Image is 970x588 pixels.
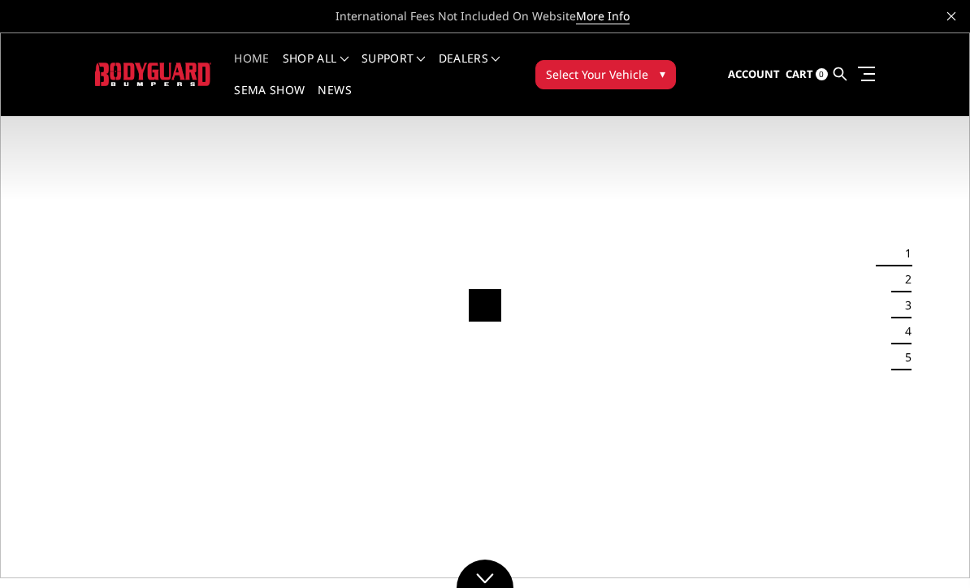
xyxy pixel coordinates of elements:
span: Select Your Vehicle [546,66,648,83]
a: SEMA Show [234,84,305,116]
a: Support [362,53,426,84]
a: Account [728,53,780,97]
button: 5 of 5 [895,344,912,370]
a: Dealers [439,53,500,84]
a: Click to Down [457,560,513,588]
span: Account [728,67,780,81]
a: Cart 0 [786,53,828,97]
button: 4 of 5 [895,318,912,344]
button: 3 of 5 [895,292,912,318]
span: ▾ [660,65,665,82]
span: Cart [786,67,813,81]
a: More Info [576,8,630,24]
a: shop all [283,53,349,84]
img: BODYGUARD BUMPERS [95,63,211,85]
span: 0 [816,68,828,80]
a: News [318,84,351,116]
button: 1 of 5 [895,240,912,266]
a: Home [234,53,269,84]
button: Select Your Vehicle [535,60,676,89]
button: 2 of 5 [895,266,912,292]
